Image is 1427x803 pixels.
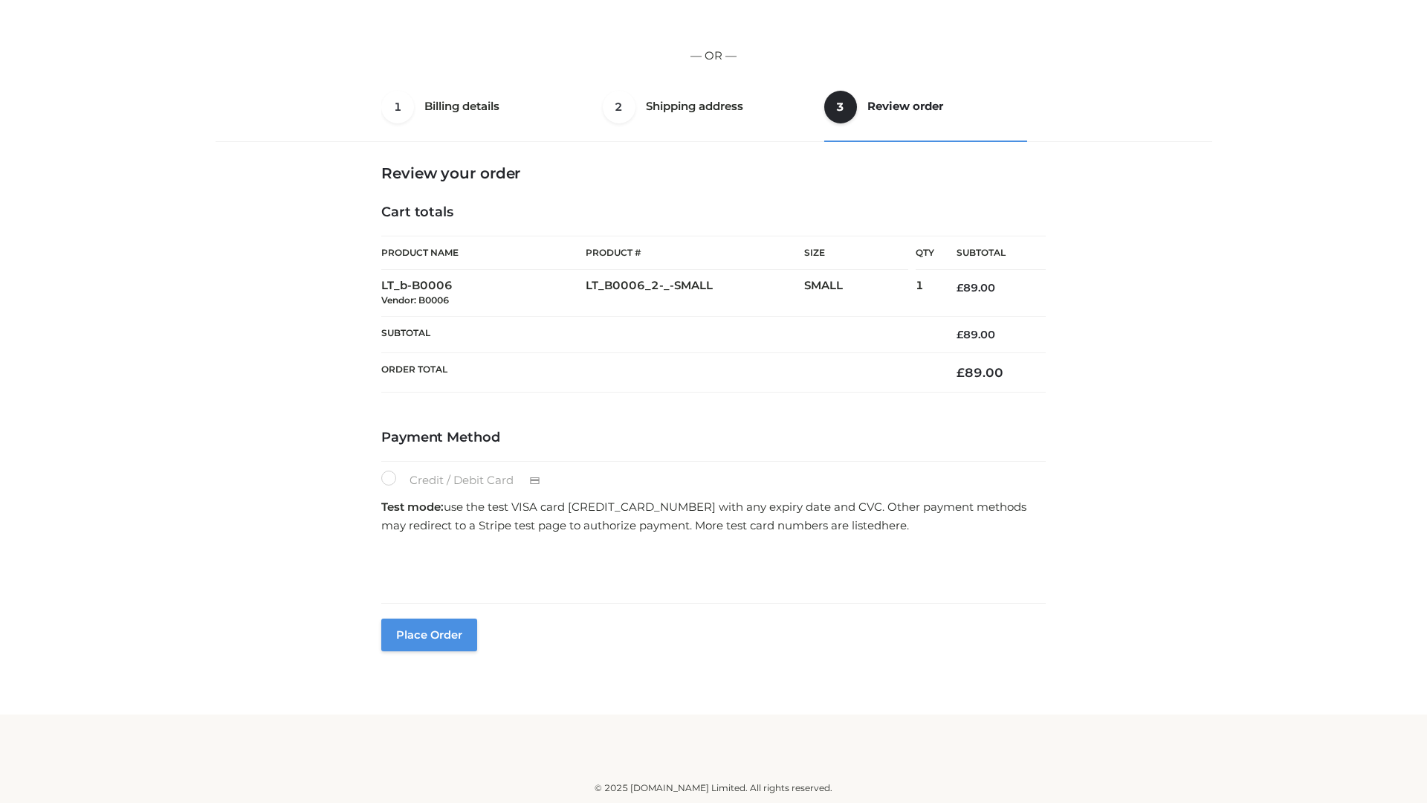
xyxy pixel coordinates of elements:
[957,365,965,380] span: £
[381,294,449,306] small: Vendor: B0006
[957,281,963,294] span: £
[381,353,934,393] th: Order Total
[381,471,556,490] label: Credit / Debit Card
[881,518,907,532] a: here
[804,236,908,270] th: Size
[586,236,804,270] th: Product #
[957,365,1003,380] bdi: 89.00
[804,270,916,317] td: SMALL
[957,328,963,341] span: £
[521,472,549,490] img: Credit / Debit Card
[381,500,444,514] strong: Test mode:
[957,281,995,294] bdi: 89.00
[381,619,477,651] button: Place order
[221,46,1206,65] p: — OR —
[586,270,804,317] td: LT_B0006_2-_-SMALL
[381,204,1046,221] h4: Cart totals
[957,328,995,341] bdi: 89.00
[381,497,1046,535] p: use the test VISA card [CREDIT_CARD_NUMBER] with any expiry date and CVC. Other payment methods m...
[378,540,1043,594] iframe: Secure payment input frame
[381,270,586,317] td: LT_b-B0006
[381,236,586,270] th: Product Name
[381,430,1046,446] h4: Payment Method
[221,781,1206,796] div: © 2025 [DOMAIN_NAME] Limited. All rights reserved.
[381,164,1046,182] h3: Review your order
[381,316,934,352] th: Subtotal
[916,236,934,270] th: Qty
[934,236,1046,270] th: Subtotal
[916,270,934,317] td: 1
